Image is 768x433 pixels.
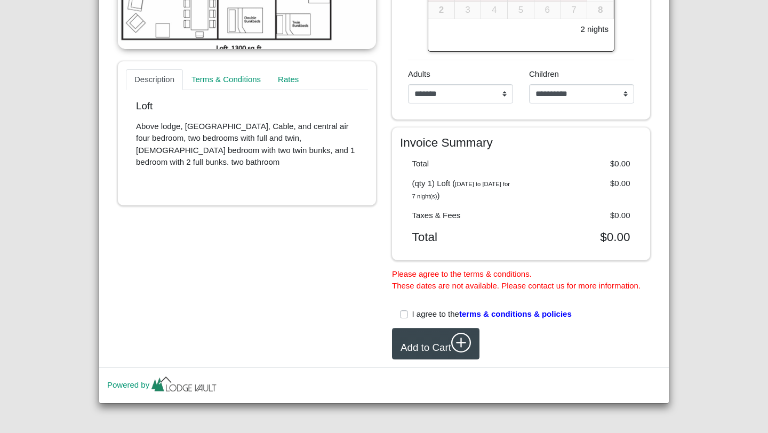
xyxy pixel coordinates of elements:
[455,2,482,19] button: 3
[392,268,650,280] li: Please agree to the terms & conditions.
[481,2,508,19] button: 4
[521,210,638,222] div: $0.00
[561,2,588,19] button: 7
[521,178,638,202] div: $0.00
[126,69,183,91] a: Description
[404,210,522,222] div: Taxes & Fees
[428,2,455,19] button: 2
[136,100,358,113] p: Loft
[580,25,609,34] h6: 2 nights
[534,2,561,19] button: 6
[149,374,219,397] img: lv-small.ca335149.png
[529,69,559,78] span: Children
[404,230,522,244] div: Total
[451,333,471,353] svg: plus circle
[459,309,572,318] span: terms & conditions & policies
[455,2,481,19] div: 3
[412,181,510,199] i: [DATE] to [DATE] for 7 night(s)
[587,2,614,19] button: 8
[521,230,638,244] div: $0.00
[269,69,307,91] a: Rates
[392,280,650,292] li: These dates are not available. Please contact us for more information.
[404,178,522,202] div: (qty 1) Loft ( )
[428,2,454,19] div: 2
[521,158,638,170] div: $0.00
[481,2,507,19] div: 4
[107,380,219,389] a: Powered by
[412,308,572,320] label: I agree to the
[392,328,479,359] button: Add to Cartplus circle
[400,135,642,150] h4: Invoice Summary
[136,121,358,169] p: Above lodge, [GEOGRAPHIC_DATA], Cable, and central air four bedroom, two bedrooms with full and t...
[404,158,522,170] div: Total
[183,69,269,91] a: Terms & Conditions
[408,69,430,78] span: Adults
[561,2,587,19] div: 7
[587,2,613,19] div: 8
[508,2,534,19] button: 5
